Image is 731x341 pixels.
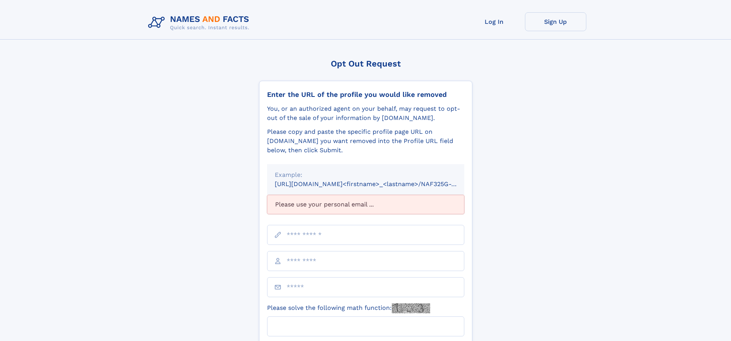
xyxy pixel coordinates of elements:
label: Please solve the following math function: [267,303,430,313]
a: Log In [464,12,525,31]
a: Sign Up [525,12,586,31]
div: Please use your personal email ... [267,195,464,214]
div: Enter the URL of the profile you would like removed [267,90,464,99]
div: Example: [275,170,457,180]
small: [URL][DOMAIN_NAME]<firstname>_<lastname>/NAF325G-xxxxxxxx [275,180,479,188]
div: You, or an authorized agent on your behalf, may request to opt-out of the sale of your informatio... [267,104,464,123]
div: Please copy and paste the specific profile page URL on [DOMAIN_NAME] you want removed into the Pr... [267,127,464,155]
img: Logo Names and Facts [145,12,256,33]
div: Opt Out Request [259,59,472,68]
